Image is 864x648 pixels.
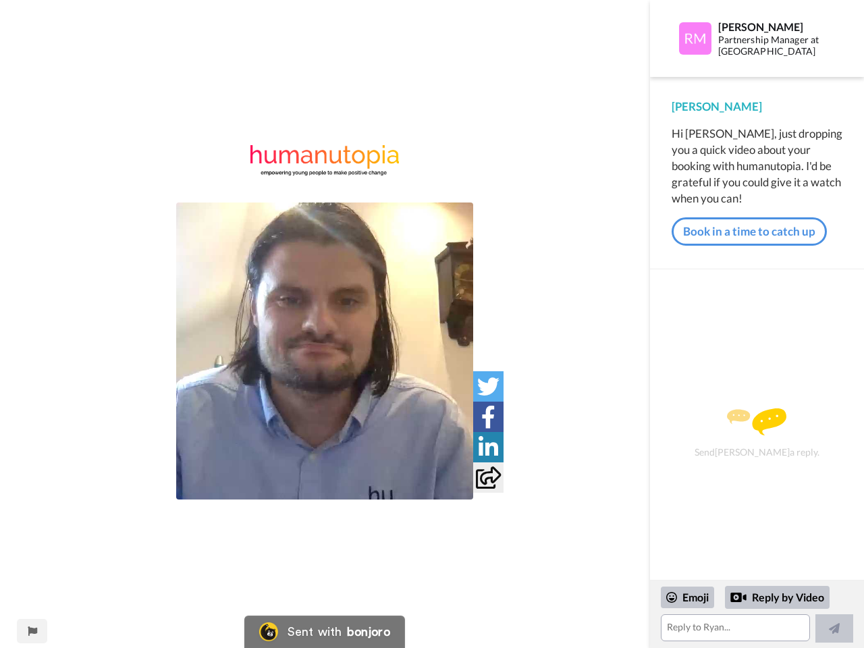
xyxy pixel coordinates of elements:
a: Bonjoro LogoSent withbonjoro [244,616,405,648]
div: Reply by Video [730,589,747,605]
div: Emoji [661,587,714,608]
div: Send [PERSON_NAME] a reply. [668,293,846,573]
div: bonjoro [347,626,390,638]
img: bd7f76ea-25c2-48a7-857f-214d3174a215-thumb.jpg [176,202,473,500]
div: Hi [PERSON_NAME], just dropping you a quick video about your booking with humanutopia. I'd be gra... [672,126,842,207]
a: Book in a time to catch up [672,217,827,246]
img: Bonjoro Logo [259,622,278,641]
img: message.svg [727,408,786,435]
div: Sent with [288,626,342,638]
img: Profile Image [679,22,711,55]
div: Reply by Video [725,586,830,609]
div: Partnership Manager at [GEOGRAPHIC_DATA] [718,34,842,57]
div: [PERSON_NAME] [672,99,842,115]
img: cf5edd96-0455-42b4-a27c-641cb9eae688 [250,145,399,175]
div: [PERSON_NAME] [718,20,842,33]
